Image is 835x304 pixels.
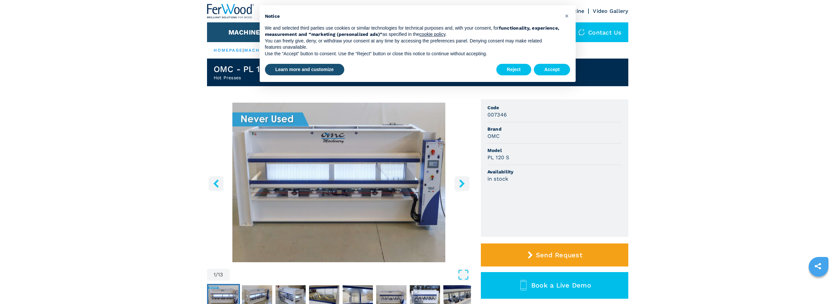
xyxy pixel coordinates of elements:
[214,64,279,74] h1: OMC - PL 120 S
[536,251,582,259] span: Send Request
[218,272,223,277] span: 13
[209,176,223,191] button: left-button
[487,154,509,161] h3: PL 120 S
[265,25,560,38] p: We and selected third parties use cookies or similar technologies for technical purposes and, wit...
[265,51,560,57] p: Use the “Accept” button to consent. Use the “Reject” button or close this notice to continue with...
[228,28,265,36] button: Machines
[810,258,826,274] a: sharethis
[455,176,469,191] button: right-button
[487,126,622,132] span: Brand
[807,274,830,299] iframe: Chat
[265,64,344,76] button: Learn more and customize
[572,22,628,42] div: Contact us
[214,74,279,81] h2: Hot Presses
[265,25,560,37] strong: functionality, experience, measurement and “marketing (personalized ads)”
[531,281,591,289] span: Book a Live Demo
[231,269,469,281] button: Open Fullscreen
[244,48,273,53] a: machines
[214,272,216,277] span: 1
[487,175,509,183] h3: in stock
[534,64,570,76] button: Accept
[243,48,244,53] span: |
[419,32,445,37] a: cookie policy
[593,8,628,14] a: Video Gallery
[265,38,560,51] p: You can freely give, deny, or withdraw your consent at any time by accessing the preferences pane...
[487,111,507,118] h3: 007346
[216,272,218,277] span: /
[481,272,628,299] button: Book a Live Demo
[481,243,628,266] button: Send Request
[496,64,531,76] button: Reject
[487,147,622,154] span: Model
[207,103,471,262] img: Hot Presses OMC PL 120 S
[207,103,471,262] div: Go to Slide 1
[578,29,585,36] img: Contact us
[487,132,500,140] h3: OMC
[207,4,254,18] img: Ferwood
[562,11,572,21] button: Close this notice
[265,13,560,20] h2: Notice
[487,104,622,111] span: Code
[487,168,622,175] span: Availability
[565,12,569,20] span: ×
[214,48,243,53] a: HOMEPAGE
